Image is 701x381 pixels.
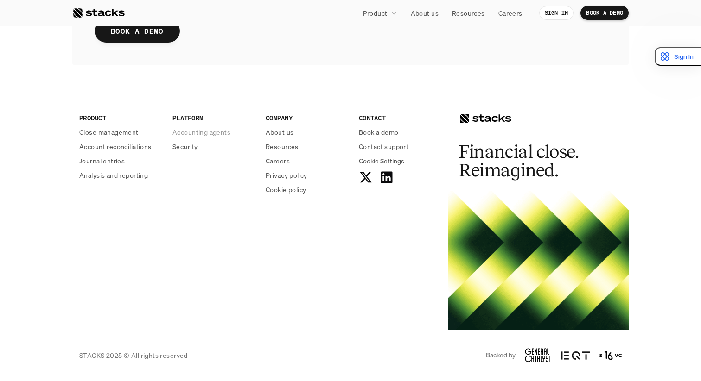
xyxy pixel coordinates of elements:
p: Resources [266,142,299,151]
a: Analysis and reporting [79,170,161,180]
p: About us [266,127,293,137]
p: Account reconciliations [79,142,152,151]
a: BOOK A DEMO [580,6,629,20]
a: Resources [446,5,491,21]
a: Contact support [359,142,441,151]
p: About us [411,8,439,18]
p: Careers [498,8,523,18]
p: SIGN IN [545,10,568,16]
a: BOOK A DEMO [95,19,180,43]
p: BOOK A DEMO [111,25,164,38]
p: Privacy policy [266,170,307,180]
h2: Financial close. Reimagined. [459,143,598,180]
p: BOOK A DEMO [586,10,623,16]
a: Journal entries [79,156,161,166]
p: COMPANY [266,113,348,123]
p: Cookie policy [266,185,306,194]
a: About us [405,5,444,21]
span: Cookie Settings [359,156,404,166]
p: Contact support [359,142,408,151]
p: Resources [452,8,485,18]
a: Careers [266,156,348,166]
a: Accounting agents [172,127,255,137]
p: Book a demo [359,127,399,137]
p: Analysis and reporting [79,170,148,180]
p: Product [363,8,388,18]
p: PLATFORM [172,113,255,123]
p: CONTACT [359,113,441,123]
a: Resources [266,142,348,151]
p: Accounting agents [172,127,230,137]
a: SIGN IN [539,6,574,20]
p: Backed by [486,351,516,359]
a: About us [266,127,348,137]
p: STACKS 2025 © All rights reserved [79,350,188,360]
a: Account reconciliations [79,142,161,151]
a: Security [172,142,255,151]
button: Cookie Trigger [359,156,404,166]
p: Journal entries [79,156,125,166]
a: Book a demo [359,127,441,137]
p: Careers [266,156,290,166]
a: Close management [79,127,161,137]
a: Cookie policy [266,185,348,194]
p: Security [172,142,198,151]
p: PRODUCT [79,113,161,123]
p: Close management [79,127,139,137]
a: Privacy policy [266,170,348,180]
a: Careers [493,5,528,21]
